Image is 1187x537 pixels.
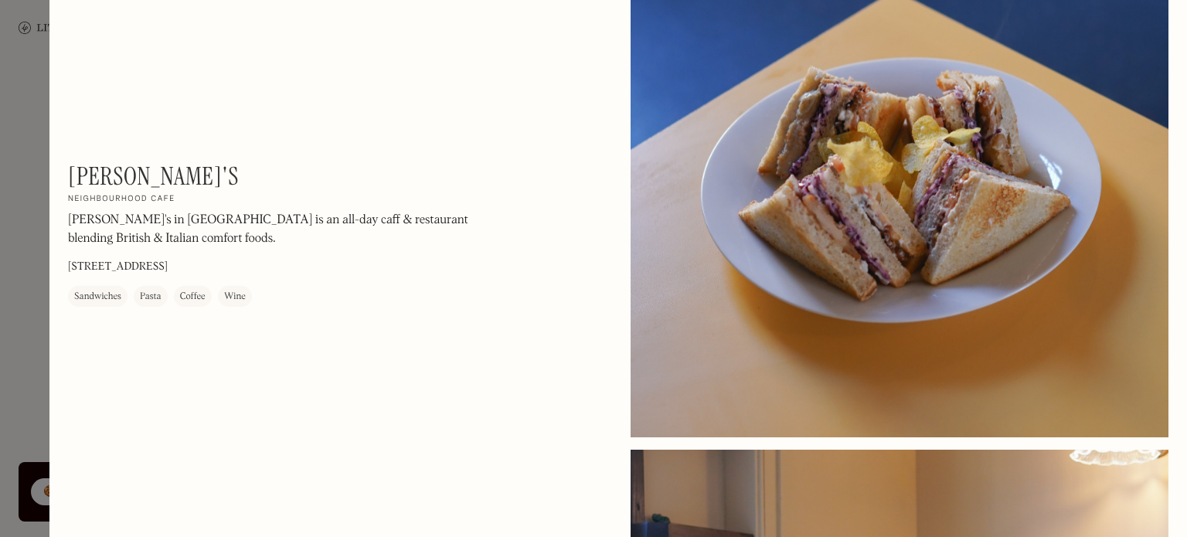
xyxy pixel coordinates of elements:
div: Coffee [180,289,206,304]
h1: [PERSON_NAME]'s [68,161,239,191]
div: Pasta [140,289,162,304]
div: Sandwiches [74,289,121,304]
p: [STREET_ADDRESS] [68,259,168,275]
div: Wine [224,289,246,304]
p: [PERSON_NAME]'s in [GEOGRAPHIC_DATA] is an all-day caff & restaurant blending British & Italian c... [68,211,485,248]
h2: Neighbourhood cafe [68,194,175,205]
